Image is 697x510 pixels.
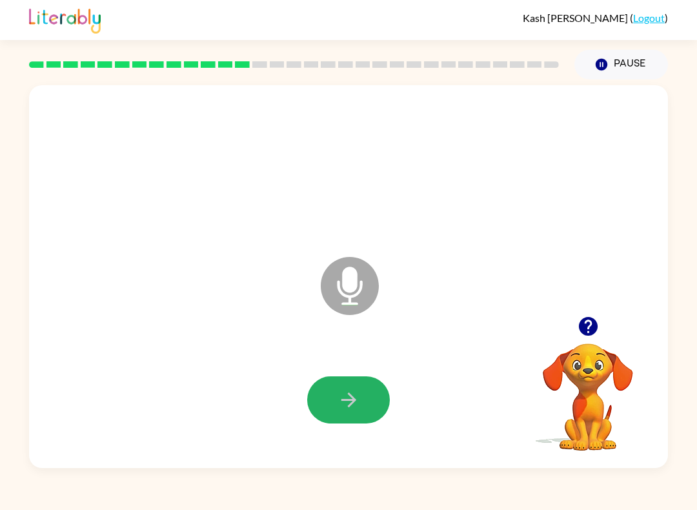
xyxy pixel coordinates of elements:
video: Your browser must support playing .mp4 files to use Literably. Please try using another browser. [523,323,652,453]
img: Literably [29,5,101,34]
div: ( ) [523,12,668,24]
span: Kash [PERSON_NAME] [523,12,630,24]
button: Pause [574,50,668,79]
a: Logout [633,12,665,24]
